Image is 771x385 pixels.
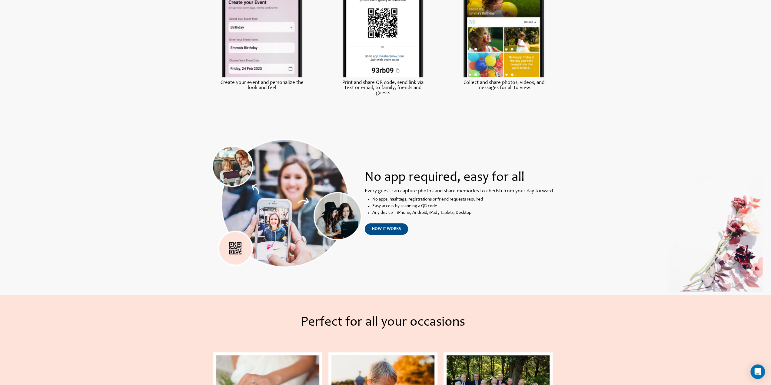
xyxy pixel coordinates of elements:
[365,223,408,235] a: how it works
[365,171,524,184] span: No app required, easy for all
[372,196,554,203] li: No apps, hashtags, registrations or friend requests required
[454,211,471,215] span: , Desktop
[460,80,548,91] label: Collect and share photos, videos, and messages for all to view
[365,189,554,194] label: Every guest can capture photos and share memories to cherish from your day forward
[372,203,554,210] li: Easy access by scanning a QR code
[750,364,765,379] div: Open Intercom Messenger
[653,161,763,292] img: easy_for_all_bg | Live Photo Slideshow for Events | Create Free Events Album for Any Occasion
[372,227,401,231] span: how it works
[119,314,647,331] h2: Perfect for all your occasions
[339,80,427,96] label: Print and share QR code, send link via text or email, to family, friends and guests
[218,80,306,91] label: Create your event and personalize the look and feel
[372,210,554,216] li: Any device – iPhone, Android, iPad , Tablets
[212,139,362,267] img: easy_for_all | Live Photo Slideshow for Events | Create Free Events Album for Any Occasion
